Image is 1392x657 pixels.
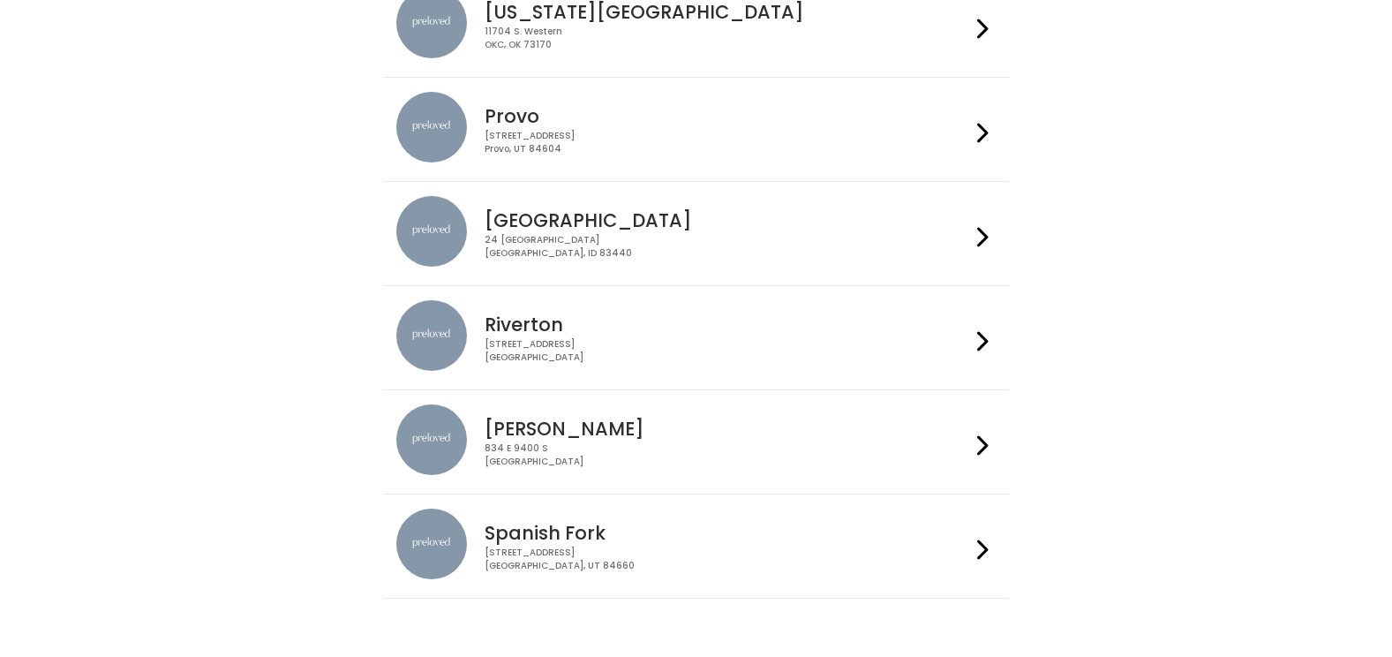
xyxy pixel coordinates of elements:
a: preloved location [PERSON_NAME] 834 E 9400 S[GEOGRAPHIC_DATA] [396,404,996,480]
a: preloved location Riverton [STREET_ADDRESS][GEOGRAPHIC_DATA] [396,300,996,375]
div: 11704 S. Western OKC, OK 73170 [485,26,970,51]
img: preloved location [396,300,467,371]
div: 24 [GEOGRAPHIC_DATA] [GEOGRAPHIC_DATA], ID 83440 [485,234,970,260]
div: [STREET_ADDRESS] [GEOGRAPHIC_DATA] [485,338,970,364]
img: preloved location [396,196,467,267]
img: preloved location [396,92,467,162]
h4: Spanish Fork [485,523,970,543]
a: preloved location Provo [STREET_ADDRESS]Provo, UT 84604 [396,92,996,167]
div: [STREET_ADDRESS] Provo, UT 84604 [485,130,970,155]
img: preloved location [396,404,467,475]
a: preloved location Spanish Fork [STREET_ADDRESS][GEOGRAPHIC_DATA], UT 84660 [396,509,996,584]
div: 834 E 9400 S [GEOGRAPHIC_DATA] [485,442,970,468]
h4: Riverton [485,314,970,335]
img: preloved location [396,509,467,579]
h4: [US_STATE][GEOGRAPHIC_DATA] [485,2,970,22]
div: [STREET_ADDRESS] [GEOGRAPHIC_DATA], UT 84660 [485,547,970,572]
h4: [PERSON_NAME] [485,419,970,439]
a: preloved location [GEOGRAPHIC_DATA] 24 [GEOGRAPHIC_DATA][GEOGRAPHIC_DATA], ID 83440 [396,196,996,271]
h4: Provo [485,106,970,126]
h4: [GEOGRAPHIC_DATA] [485,210,970,230]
